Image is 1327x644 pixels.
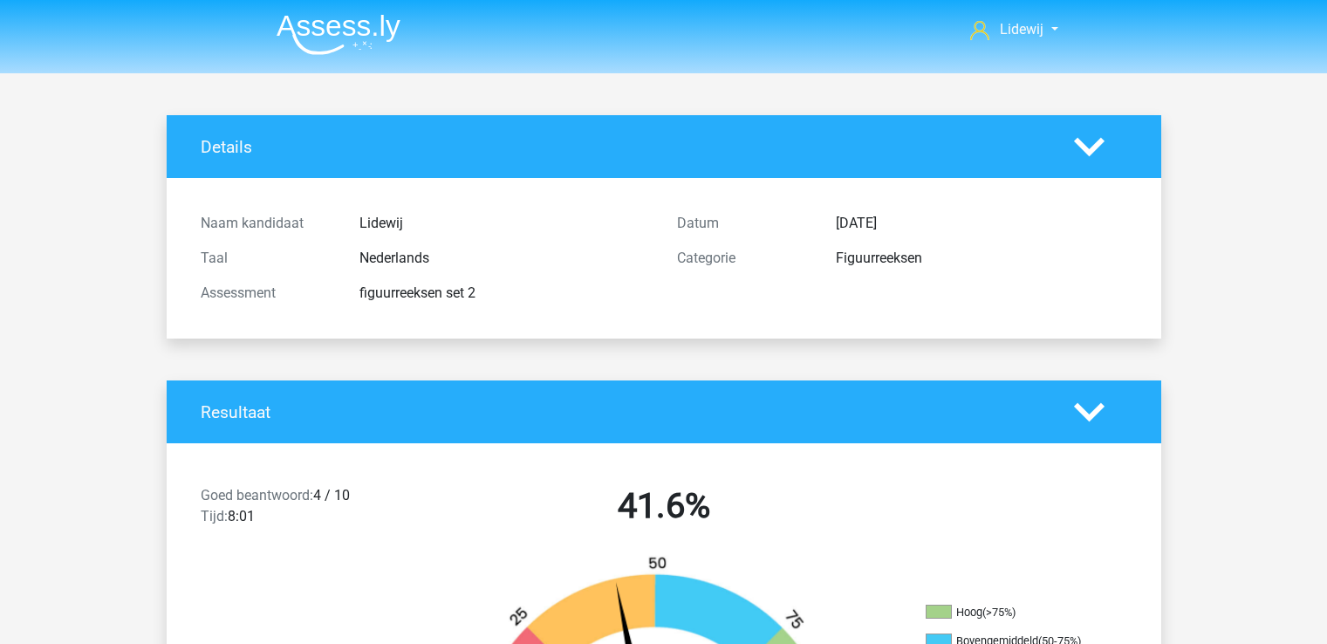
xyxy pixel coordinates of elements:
div: Categorie [664,248,823,269]
a: Lidewij [963,19,1064,40]
div: Naam kandidaat [188,213,346,234]
div: figuurreeksen set 2 [346,283,664,304]
span: Lidewij [1000,21,1043,38]
div: 4 / 10 8:01 [188,485,426,534]
div: (>75%) [982,606,1016,619]
div: Datum [664,213,823,234]
span: Goed beantwoord: [201,487,313,504]
div: [DATE] [823,213,1140,234]
div: Taal [188,248,346,269]
img: Assessly [277,14,400,55]
div: Lidewij [346,213,664,234]
h2: 41.6% [439,485,889,527]
li: Hoog [926,605,1100,620]
div: Nederlands [346,248,664,269]
h4: Details [201,137,1048,157]
div: Figuurreeksen [823,248,1140,269]
h4: Resultaat [201,402,1048,422]
div: Assessment [188,283,346,304]
span: Tijd: [201,508,228,524]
